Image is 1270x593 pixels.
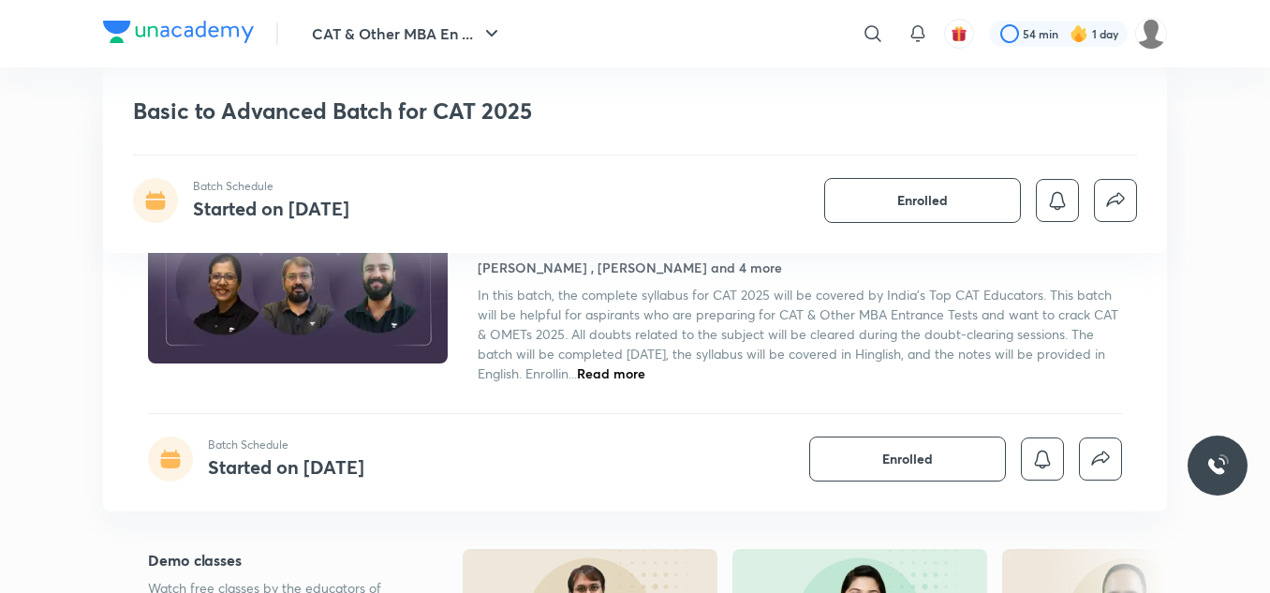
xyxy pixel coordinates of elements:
span: Enrolled [897,191,948,210]
img: subham agarwal [1135,18,1167,50]
h4: [PERSON_NAME] , [PERSON_NAME] and 4 more [478,258,782,277]
button: Enrolled [824,178,1021,223]
button: avatar [944,19,974,49]
p: Batch Schedule [193,178,349,195]
img: Thumbnail [145,193,450,365]
span: In this batch, the complete syllabus for CAT 2025 will be covered by India's Top CAT Educators. T... [478,286,1118,382]
span: Enrolled [882,450,933,468]
img: streak [1070,24,1088,43]
img: ttu [1206,454,1229,477]
span: Read more [577,364,645,382]
button: CAT & Other MBA En ... [301,15,514,52]
a: Company Logo [103,21,254,48]
h5: Demo classes [148,549,403,571]
h1: Basic to Advanced Batch for CAT 2025 [133,97,866,125]
img: avatar [951,25,967,42]
p: Batch Schedule [208,437,364,453]
h4: Started on [DATE] [208,454,364,480]
h4: Started on [DATE] [193,196,349,221]
button: Enrolled [809,437,1006,482]
img: Company Logo [103,21,254,43]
